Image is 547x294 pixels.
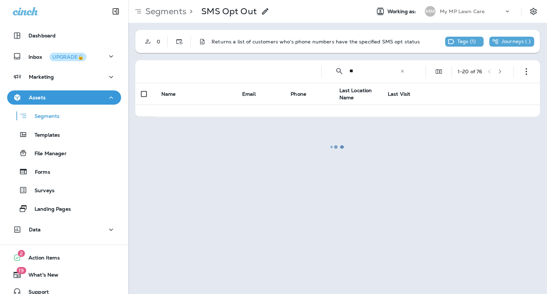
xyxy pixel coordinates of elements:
[7,251,121,265] button: 2Action Items
[7,183,121,198] button: Surveys
[50,53,87,61] button: UPGRADE🔒
[28,169,50,176] p: Forms
[27,151,67,157] p: File Manager
[7,28,121,43] button: Dashboard
[7,268,121,282] button: 19What's New
[7,164,121,179] button: Forms
[52,54,84,59] div: UPGRADE🔒
[7,90,121,105] button: Assets
[28,53,87,60] p: Inbox
[27,206,71,213] p: Landing Pages
[27,188,54,194] p: Surveys
[21,255,60,263] span: Action Items
[7,222,121,237] button: Data
[29,95,46,100] p: Assets
[27,132,60,139] p: Templates
[106,4,126,19] button: Collapse Sidebar
[29,227,41,232] p: Data
[21,272,58,280] span: What's New
[7,108,121,124] button: Segments
[27,113,59,120] p: Segments
[7,70,121,84] button: Marketing
[16,267,26,274] span: 19
[7,146,121,161] button: File Manager
[7,201,121,216] button: Landing Pages
[28,33,56,38] p: Dashboard
[29,74,54,80] p: Marketing
[7,49,121,63] button: InboxUPGRADE🔒
[7,127,121,142] button: Templates
[18,250,25,257] span: 2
